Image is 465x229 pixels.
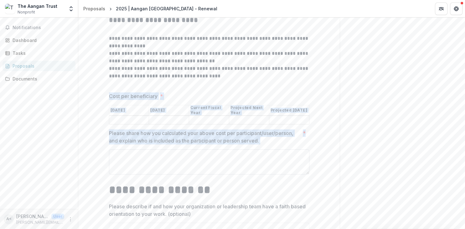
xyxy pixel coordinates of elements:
[13,25,73,30] span: Notifications
[3,74,75,84] a: Documents
[229,105,269,116] th: Projected Next Year
[16,220,64,225] p: [PERSON_NAME][EMAIL_ADDRESS][DOMAIN_NAME]
[13,75,70,82] div: Documents
[13,63,70,69] div: Proposals
[67,216,74,223] button: More
[51,214,64,219] p: User
[3,61,75,71] a: Proposals
[450,3,462,15] button: Get Help
[16,213,49,220] p: [PERSON_NAME] <[PERSON_NAME][EMAIL_ADDRESS][DOMAIN_NAME]> <[PERSON_NAME][EMAIL_ADDRESS][DOMAIN_NA...
[109,105,149,116] th: [DATE]
[3,35,75,45] a: Dashboard
[18,3,57,9] div: The Aangan Trust
[109,92,158,100] p: Cost per beneficiary
[81,4,108,13] a: Proposals
[5,4,15,14] img: The Aangan Trust
[13,50,70,56] div: Tasks
[67,3,75,15] button: Open entity switcher
[116,5,217,12] div: 2025 | Aangan [GEOGRAPHIC_DATA] - Renewal
[18,9,35,15] span: Nonprofit
[269,105,309,116] th: Projected [DATE]
[149,105,189,116] th: [DATE]
[3,23,75,33] button: Notifications
[13,37,70,44] div: Dashboard
[189,105,229,116] th: Current Fiscal Year
[83,5,105,12] div: Proposals
[109,203,306,218] p: Please describe if and how your organization or leadership team have a faith based orientation to...
[6,217,12,221] div: Atiya Bose <atiya@aanganindia.org> <atiya@aanganindia.org>
[109,129,300,144] p: Please share how you calculated your above cost per participant/user/person, and explain who is i...
[81,4,220,13] nav: breadcrumb
[435,3,447,15] button: Partners
[3,48,75,58] a: Tasks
